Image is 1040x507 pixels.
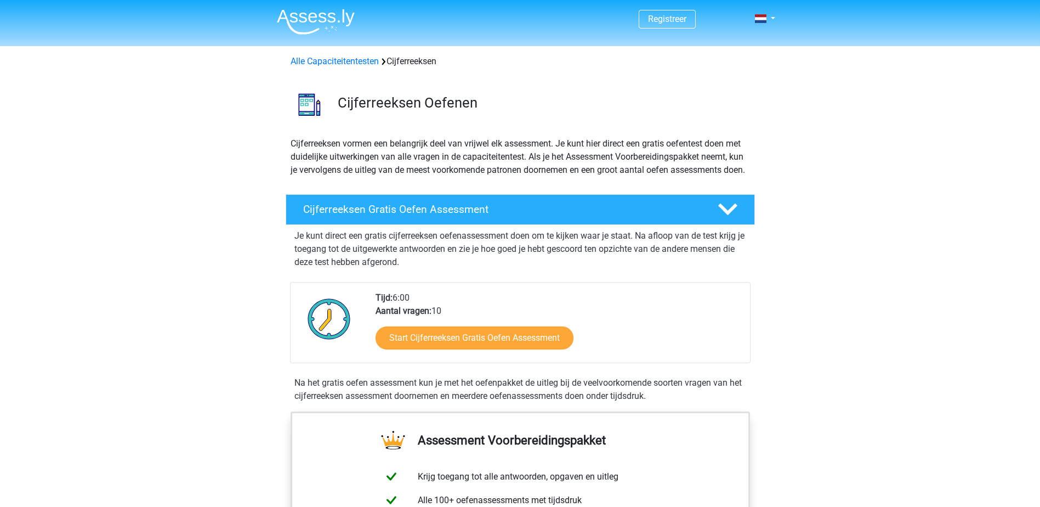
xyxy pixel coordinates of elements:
[277,9,355,35] img: Assessly
[376,326,573,350] a: Start Cijferreeksen Gratis Oefen Assessment
[290,376,751,403] div: Na het gratis oefen assessment kun je met het oefenpakket de uitleg bij de veelvoorkomende soorte...
[294,229,746,269] p: Je kunt direct een gratis cijferreeksen oefenassessment doen om te kijken waar je staat. Na afloo...
[648,14,686,24] a: Registreer
[291,56,379,66] a: Alle Capaciteitentesten
[286,81,333,128] img: cijferreeksen
[281,194,759,225] a: Cijferreeksen Gratis Oefen Assessment
[367,291,749,363] div: 6:00 10
[338,94,746,111] h3: Cijferreeksen Oefenen
[376,306,431,316] b: Aantal vragen:
[302,291,357,346] img: Klok
[303,203,700,216] h4: Cijferreeksen Gratis Oefen Assessment
[286,55,754,68] div: Cijferreeksen
[376,292,393,303] b: Tijd:
[291,137,750,177] p: Cijferreeksen vormen een belangrijk deel van vrijwel elk assessment. Je kunt hier direct een grat...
